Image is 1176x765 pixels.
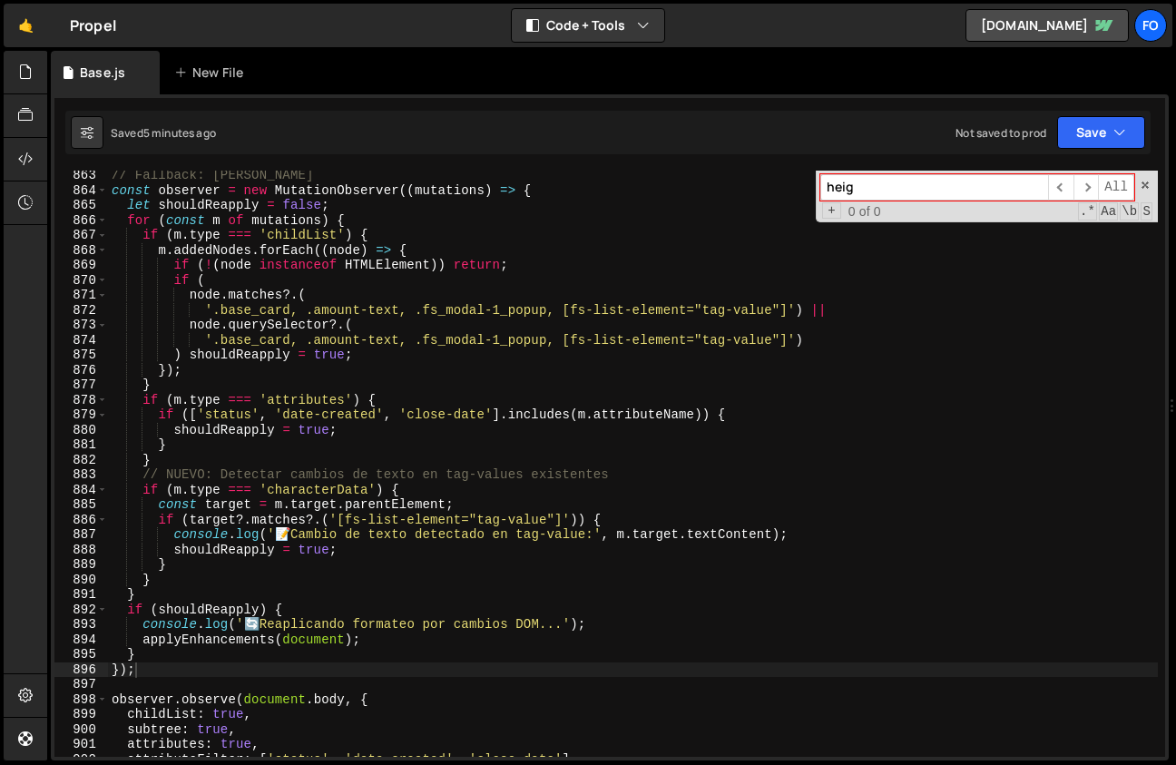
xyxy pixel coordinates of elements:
[820,174,1048,201] input: Search for
[54,423,108,438] div: 880
[54,603,108,618] div: 892
[4,4,48,47] a: 🤙
[111,125,216,141] div: Saved
[54,363,108,378] div: 876
[54,453,108,468] div: 882
[512,9,664,42] button: Code + Tools
[1048,174,1073,201] span: ​
[54,573,108,588] div: 890
[841,204,888,220] span: 0 of 0
[54,692,108,708] div: 898
[54,557,108,573] div: 889
[80,64,125,82] div: Base.js
[54,168,108,183] div: 863
[54,497,108,513] div: 885
[54,333,108,348] div: 874
[70,15,116,36] div: Propel
[54,183,108,199] div: 864
[1120,202,1139,221] span: Whole Word Search
[54,722,108,738] div: 900
[54,318,108,333] div: 873
[54,633,108,648] div: 894
[54,228,108,243] div: 867
[54,467,108,483] div: 883
[54,513,108,528] div: 886
[54,393,108,408] div: 878
[54,677,108,692] div: 897
[54,303,108,319] div: 872
[54,348,108,363] div: 875
[174,64,250,82] div: New File
[1099,202,1118,221] span: CaseSensitive Search
[54,378,108,393] div: 877
[1134,9,1167,42] a: fo
[54,662,108,678] div: 896
[1141,202,1152,221] span: Search In Selection
[822,202,841,220] span: Toggle Replace mode
[54,617,108,633] div: 893
[54,407,108,423] div: 879
[955,125,1046,141] div: Not saved to prod
[54,243,108,259] div: 868
[54,198,108,213] div: 865
[965,9,1129,42] a: [DOMAIN_NAME]
[54,543,108,558] div: 888
[54,213,108,229] div: 866
[54,737,108,752] div: 901
[54,483,108,498] div: 884
[1078,202,1097,221] span: RegExp Search
[54,587,108,603] div: 891
[54,647,108,662] div: 895
[54,288,108,303] div: 871
[54,258,108,273] div: 869
[54,273,108,289] div: 870
[143,125,216,141] div: 5 minutes ago
[1073,174,1099,201] span: ​
[54,437,108,453] div: 881
[1098,174,1134,201] span: Alt-Enter
[54,527,108,543] div: 887
[1057,116,1145,149] button: Save
[54,707,108,722] div: 899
